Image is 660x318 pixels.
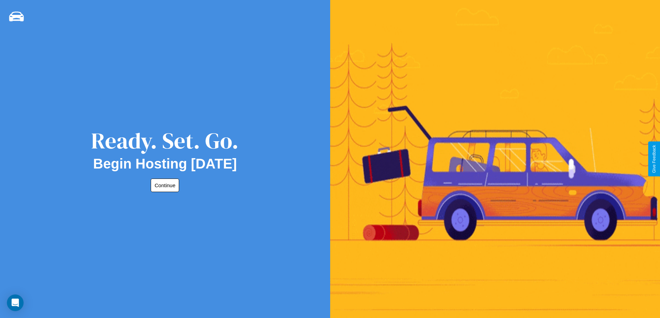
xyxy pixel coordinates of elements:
[652,145,657,173] div: Give Feedback
[93,156,237,172] h2: Begin Hosting [DATE]
[151,179,179,192] button: Continue
[91,125,239,156] div: Ready. Set. Go.
[7,294,24,311] div: Open Intercom Messenger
